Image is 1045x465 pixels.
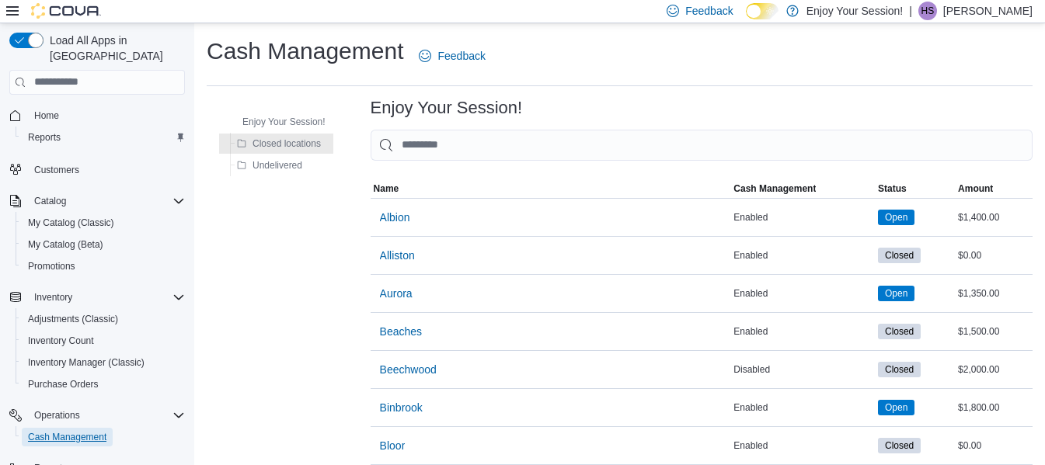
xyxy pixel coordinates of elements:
[730,360,875,379] div: Disabled
[28,217,114,229] span: My Catalog (Classic)
[374,354,443,385] button: Beechwood
[878,248,921,263] span: Closed
[34,164,79,176] span: Customers
[374,278,419,309] button: Aurora
[28,106,185,125] span: Home
[253,137,321,150] span: Closed locations
[28,335,94,347] span: Inventory Count
[22,235,110,254] a: My Catalog (Beta)
[806,2,904,20] p: Enjoy Your Session!
[885,401,907,415] span: Open
[22,213,120,232] a: My Catalog (Classic)
[885,439,914,453] span: Closed
[28,106,65,125] a: Home
[380,362,437,377] span: Beechwood
[22,128,185,147] span: Reports
[34,409,80,422] span: Operations
[34,109,59,122] span: Home
[374,316,428,347] button: Beaches
[878,324,921,339] span: Closed
[22,375,185,394] span: Purchase Orders
[28,238,103,251] span: My Catalog (Beta)
[231,134,327,153] button: Closed locations
[28,406,185,425] span: Operations
[955,246,1033,265] div: $0.00
[22,128,67,147] a: Reports
[878,438,921,453] span: Closed
[16,212,191,234] button: My Catalog (Classic)
[28,192,72,210] button: Catalog
[242,116,326,128] span: Enjoy Your Session!
[885,248,914,262] span: Closed
[31,3,101,19] img: Cova
[885,210,907,224] span: Open
[730,398,875,417] div: Enabled
[22,353,151,372] a: Inventory Manager (Classic)
[374,392,429,423] button: Binbrook
[878,286,914,301] span: Open
[22,331,100,350] a: Inventory Count
[22,213,185,232] span: My Catalog (Classic)
[28,260,75,272] span: Promotions
[878,400,914,415] span: Open
[16,234,191,255] button: My Catalog (Beta)
[921,2,935,20] span: HS
[380,286,413,301] span: Aurora
[3,158,191,180] button: Customers
[22,331,185,350] span: Inventory Count
[380,438,406,453] span: Bloor
[955,398,1033,417] div: $1,800.00
[918,2,937,20] div: Harley Splett
[875,179,955,198] button: Status
[380,324,422,339] span: Beaches
[371,179,731,198] button: Name
[885,363,914,377] span: Closed
[28,378,99,390] span: Purchase Orders
[371,130,1033,161] input: This is a search bar. As you type, the results lower in the page will automatically filter.
[34,195,66,207] span: Catalog
[16,373,191,395] button: Purchase Orders
[685,3,733,19] span: Feedback
[955,436,1033,455] div: $0.00
[909,2,912,20] p: |
[22,257,185,276] span: Promotions
[22,375,105,394] a: Purchase Orders
[16,127,191,148] button: Reports
[374,430,412,461] button: Bloor
[231,156,308,175] button: Undelivered
[22,428,113,446] a: Cash Management
[955,360,1033,379] div: $2,000.00
[374,240,421,271] button: Alliston
[885,286,907,300] span: Open
[28,356,145,369] span: Inventory Manager (Classic)
[16,426,191,448] button: Cash Management
[28,288,78,307] button: Inventory
[374,202,416,233] button: Albion
[371,99,523,117] h3: Enjoy Your Session!
[733,182,816,195] span: Cash Management
[3,286,191,308] button: Inventory
[730,179,875,198] button: Cash Management
[730,208,875,227] div: Enabled
[28,406,86,425] button: Operations
[437,48,485,64] span: Feedback
[28,288,185,307] span: Inventory
[44,33,185,64] span: Load All Apps in [GEOGRAPHIC_DATA]
[955,322,1033,341] div: $1,500.00
[16,352,191,373] button: Inventory Manager (Classic)
[730,246,875,265] div: Enabled
[878,362,921,377] span: Closed
[3,404,191,426] button: Operations
[22,310,185,328] span: Adjustments (Classic)
[28,192,185,210] span: Catalog
[28,159,185,179] span: Customers
[3,104,191,127] button: Home
[746,19,747,20] span: Dark Mode
[943,2,1033,20] p: [PERSON_NAME]
[16,330,191,352] button: Inventory Count
[730,436,875,455] div: Enabled
[413,40,491,71] a: Feedback
[878,182,907,195] span: Status
[34,291,72,304] span: Inventory
[22,310,124,328] a: Adjustments (Classic)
